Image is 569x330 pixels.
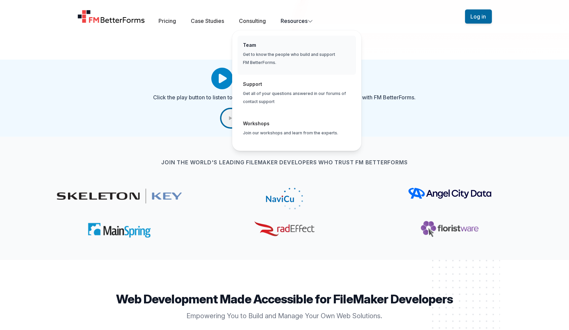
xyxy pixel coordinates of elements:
h3: Web Development Made Accessible for FileMaker Developers [80,292,489,306]
a: Team [243,42,256,48]
a: Support [243,81,262,87]
img: mainspring [87,222,151,238]
img: radeffect [254,221,315,237]
img: angel city data [408,188,491,199]
h3: Join the world's leading FileMaker developers who trust FM BetterForms [37,158,532,166]
a: Workshops [243,121,270,126]
button: Log in [465,9,492,24]
a: Case Studies [191,18,224,24]
img: navicu [213,188,356,209]
img: skeletonkey [56,188,182,204]
p: Click the play button to listen to our podcast featuring real developer experiences with FM Bette... [153,93,416,101]
p: Empowering You to Build and Manage Your Own Web Solutions. [155,311,414,321]
img: floristware [421,221,478,237]
a: Pricing [158,18,176,24]
a: Home [77,10,145,23]
nav: Global [69,8,500,25]
button: Resources Team Get to know the people who build and support FM BetterForms. Support Get all of yo... [281,17,313,25]
audio: Your browser does not support the audio element. [221,109,348,127]
a: Consulting [239,18,266,24]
